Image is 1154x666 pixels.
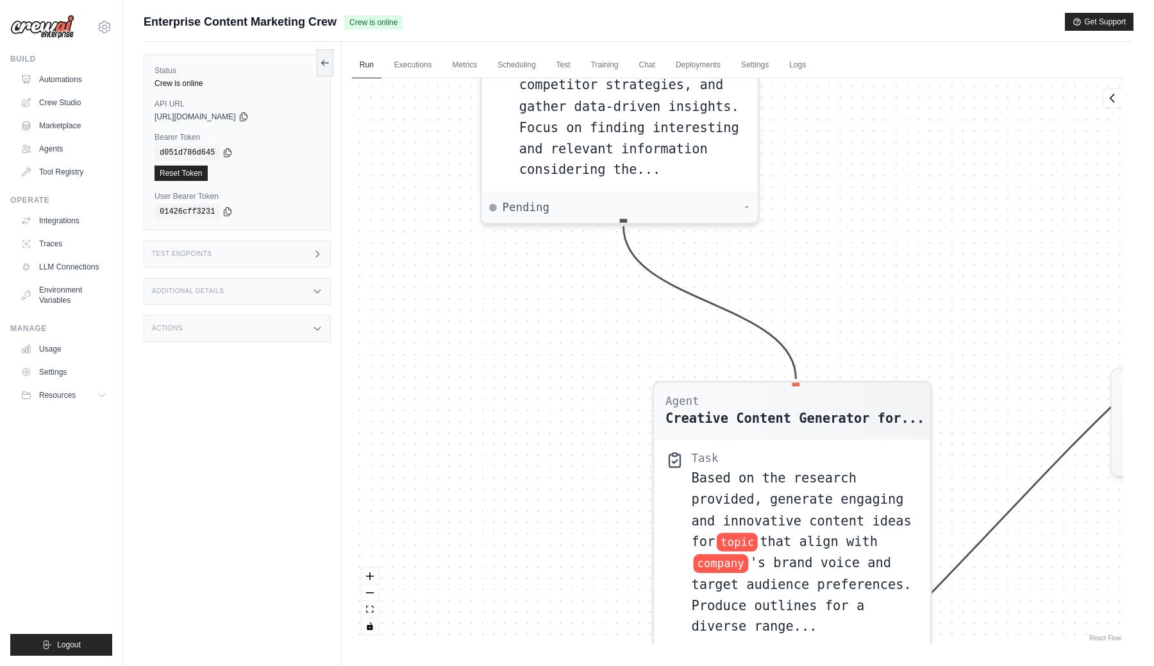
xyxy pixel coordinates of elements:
[743,200,749,215] div: -
[668,52,728,79] a: Deployments
[15,362,112,382] a: Settings
[155,78,320,89] div: Crew is online
[10,323,112,334] div: Manage
[782,52,814,79] a: Logs
[15,210,112,231] a: Integrations
[760,534,878,549] span: that align with
[155,166,208,181] a: Reset Token
[631,52,663,79] a: Chat
[15,280,112,311] a: Environment Variables
[691,468,919,638] div: Based on the research provided, generate engaging and innovative content ideas for {topic} that a...
[155,145,220,160] code: d051d786d645
[549,52,578,79] a: Test
[362,568,378,585] button: zoom in
[10,195,112,205] div: Operate
[155,191,320,201] label: User Bearer Token
[15,257,112,277] a: LLM Connections
[10,54,112,64] div: Build
[623,226,796,379] g: Edge from 2d0a119f25c424674afe918231e5d88d to 5164f2e63b73d9f206622aa7a2d5fdd6
[1065,13,1133,31] button: Get Support
[362,601,378,618] button: fit view
[15,162,112,182] a: Tool Registry
[362,568,378,635] div: React Flow controls
[152,287,224,295] h3: Additional Details
[387,52,440,79] a: Executions
[691,451,718,466] div: Task
[15,139,112,159] a: Agents
[665,409,924,427] div: Creative Content Generator for {company}
[733,52,776,79] a: Settings
[155,99,320,109] label: API URL
[15,69,112,90] a: Automations
[155,112,236,122] span: [URL][DOMAIN_NAME]
[362,618,378,635] button: toggle interactivity
[583,52,626,79] a: Training
[15,339,112,359] a: Usage
[15,234,112,254] a: Traces
[352,52,381,79] a: Run
[155,65,320,76] label: Status
[665,394,924,409] div: Agent
[519,35,739,177] span: . Identify emerging trends, analyze competitor strategies, and gather data-driven insights. Focus...
[144,13,337,31] span: Enterprise Content Marketing Crew
[155,132,320,142] label: Bearer Token
[502,200,549,215] span: Pending
[445,52,485,79] a: Metrics
[15,115,112,136] a: Marketplace
[10,634,112,656] button: Logout
[152,325,183,332] h3: Actions
[362,585,378,601] button: zoom out
[490,52,543,79] a: Scheduling
[155,204,220,219] code: 01426cff3231
[39,390,76,400] span: Resources
[152,250,212,258] h3: Test Endpoints
[691,470,911,549] span: Based on the research provided, generate engaging and innovative content ideas for
[344,15,403,30] span: Crew is online
[15,92,112,113] a: Crew Studio
[10,15,74,39] img: Logo
[693,554,748,573] span: company
[15,385,112,406] button: Resources
[1089,635,1121,642] a: React Flow attribution
[691,555,911,633] span: 's brand voice and target audience preferences. Produce outlines for a diverse range...
[57,640,81,650] span: Logout
[519,11,746,181] div: Conduct thorough research about {topic}. Identify emerging trends, analyze competitor strategies,...
[717,533,758,552] span: topic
